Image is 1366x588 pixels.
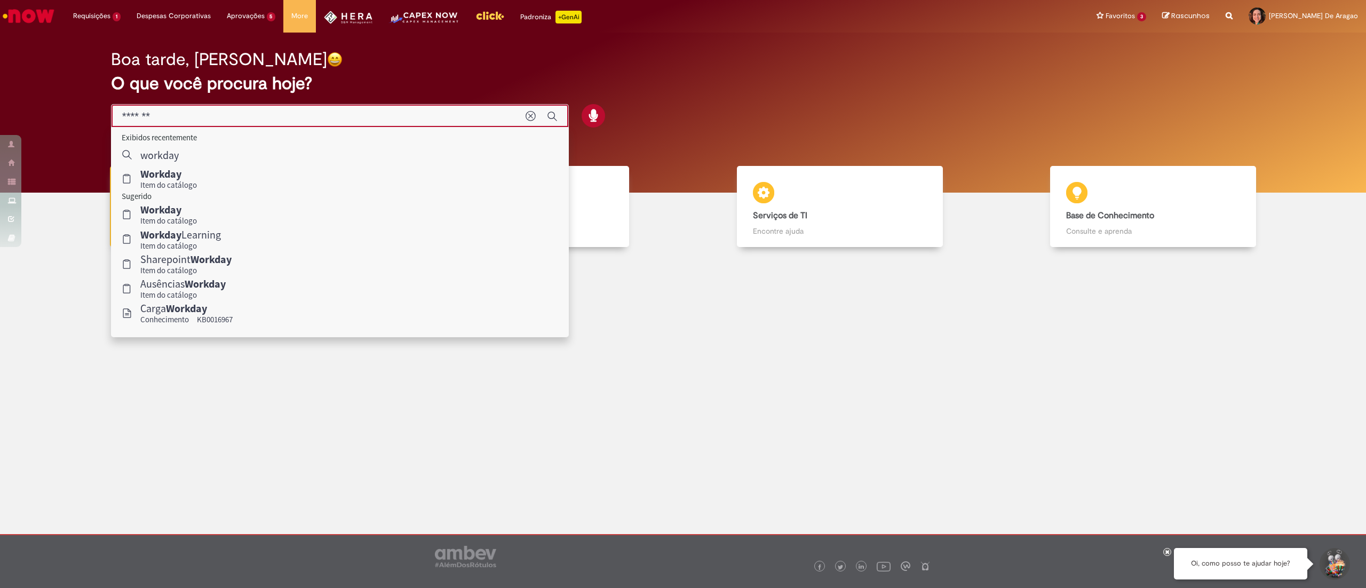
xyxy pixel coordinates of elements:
[388,11,459,32] img: CapexLogo5.png
[1174,548,1307,579] div: Oi, como posso te ajudar hoje?
[1,5,56,27] img: ServiceNow
[291,11,308,21] span: More
[1171,11,1210,21] span: Rascunhos
[327,52,343,67] img: happy-face.png
[137,11,211,21] span: Despesas Corporativas
[111,74,1255,93] h2: O que você procura hoje?
[1066,226,1240,236] p: Consulte e aprenda
[267,12,276,21] span: 5
[227,11,265,21] span: Aprovações
[1269,11,1358,20] span: [PERSON_NAME] De Aragao
[435,546,496,567] img: logo_footer_ambev_rotulo_gray.png
[475,7,504,23] img: click_logo_yellow_360x200.png
[324,11,372,24] img: HeraLogo.png
[1066,210,1154,221] b: Base de Conhecimento
[113,12,121,21] span: 1
[920,561,930,571] img: logo_footer_naosei.png
[838,565,843,570] img: logo_footer_twitter.png
[1106,11,1135,21] span: Favoritos
[73,11,110,21] span: Requisições
[753,226,927,236] p: Encontre ajuda
[859,564,864,570] img: logo_footer_linkedin.png
[111,50,327,69] h2: Boa tarde, [PERSON_NAME]
[753,210,807,221] b: Serviços de TI
[555,11,582,23] p: +GenAi
[901,561,910,571] img: logo_footer_workplace.png
[520,11,582,23] div: Padroniza
[1318,548,1350,580] button: Iniciar Conversa de Suporte
[1137,12,1146,21] span: 3
[817,565,822,570] img: logo_footer_facebook.png
[683,166,997,248] a: Serviços de TI Encontre ajuda
[877,559,891,573] img: logo_footer_youtube.png
[1162,11,1210,21] a: Rascunhos
[56,166,370,248] a: Tirar dúvidas Tirar dúvidas com Lupi Assist e Gen Ai
[997,166,1311,248] a: Base de Conhecimento Consulte e aprenda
